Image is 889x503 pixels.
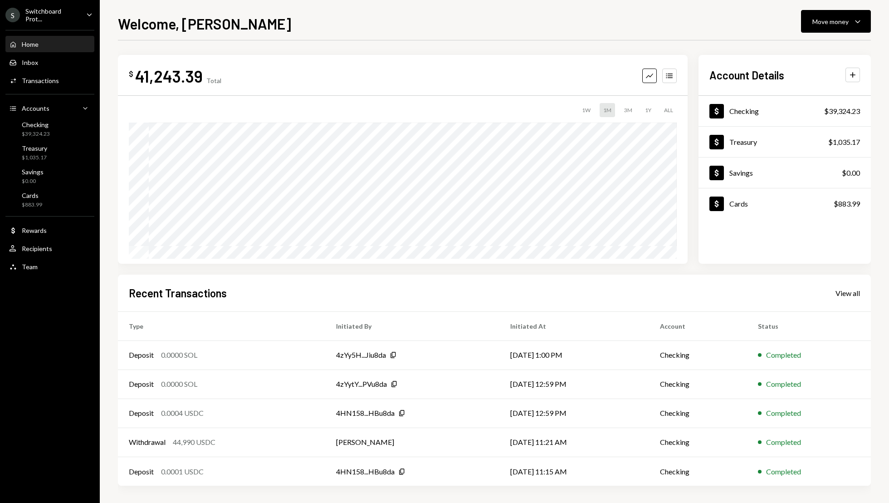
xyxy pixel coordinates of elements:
[129,466,154,477] div: Deposit
[766,466,801,477] div: Completed
[709,68,784,83] h2: Account Details
[5,36,94,52] a: Home
[766,379,801,390] div: Completed
[336,408,395,419] div: 4HN158...HBu8da
[499,340,649,370] td: [DATE] 1:00 PM
[649,428,747,457] td: Checking
[499,457,649,486] td: [DATE] 11:15 AM
[161,466,204,477] div: 0.0001 USDC
[729,168,753,177] div: Savings
[206,77,221,84] div: Total
[842,168,860,178] div: $0.00
[129,69,133,79] div: $
[660,103,677,117] div: ALL
[22,192,42,199] div: Cards
[649,340,747,370] td: Checking
[828,137,860,148] div: $1,035.17
[22,40,39,48] div: Home
[129,408,154,419] div: Deposit
[22,178,44,185] div: $0.00
[22,245,52,252] div: Recipients
[161,350,197,360] div: 0.0000 SOL
[22,121,50,128] div: Checking
[22,144,47,152] div: Treasury
[22,59,38,66] div: Inbox
[25,7,79,23] div: Switchboard Prot...
[5,72,94,89] a: Transactions
[766,408,801,419] div: Completed
[22,154,47,162] div: $1,035.17
[499,428,649,457] td: [DATE] 11:21 AM
[129,379,154,390] div: Deposit
[499,370,649,399] td: [DATE] 12:59 PM
[129,437,166,448] div: Withdrawal
[698,188,871,219] a: Cards$883.99
[22,263,38,271] div: Team
[649,370,747,399] td: Checking
[161,408,204,419] div: 0.0004 USDC
[22,201,42,209] div: $883.99
[22,130,50,138] div: $39,324.23
[129,286,227,301] h2: Recent Transactions
[336,350,386,360] div: 4zYy5H...Jiu8da
[649,399,747,428] td: Checking
[499,399,649,428] td: [DATE] 12:59 PM
[336,379,387,390] div: 4zYytY...PVu8da
[698,127,871,157] a: Treasury$1,035.17
[766,350,801,360] div: Completed
[5,240,94,256] a: Recipients
[5,142,94,163] a: Treasury$1,035.17
[336,466,395,477] div: 4HN158...HBu8da
[835,289,860,298] div: View all
[22,104,49,112] div: Accounts
[578,103,594,117] div: 1W
[649,311,747,340] th: Account
[5,222,94,238] a: Rewards
[641,103,655,117] div: 1Y
[698,158,871,188] a: Savings$0.00
[325,311,499,340] th: Initiated By
[135,66,203,86] div: 41,243.39
[325,428,499,457] td: [PERSON_NAME]
[729,107,759,115] div: Checking
[5,100,94,116] a: Accounts
[118,15,291,33] h1: Welcome, [PERSON_NAME]
[5,258,94,275] a: Team
[22,227,47,234] div: Rewards
[5,165,94,187] a: Savings$0.00
[698,96,871,126] a: Checking$39,324.23
[600,103,615,117] div: 1M
[649,457,747,486] td: Checking
[824,106,860,117] div: $39,324.23
[118,311,325,340] th: Type
[801,10,871,33] button: Move money
[620,103,636,117] div: 3M
[22,168,44,176] div: Savings
[834,198,860,209] div: $883.99
[161,379,197,390] div: 0.0000 SOL
[5,54,94,70] a: Inbox
[173,437,215,448] div: 44,990 USDC
[5,8,20,22] div: S
[729,199,748,208] div: Cards
[22,77,59,84] div: Transactions
[5,189,94,211] a: Cards$883.99
[766,437,801,448] div: Completed
[129,350,154,360] div: Deposit
[812,17,849,26] div: Move money
[747,311,871,340] th: Status
[835,288,860,298] a: View all
[729,138,757,146] div: Treasury
[5,118,94,140] a: Checking$39,324.23
[499,311,649,340] th: Initiated At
